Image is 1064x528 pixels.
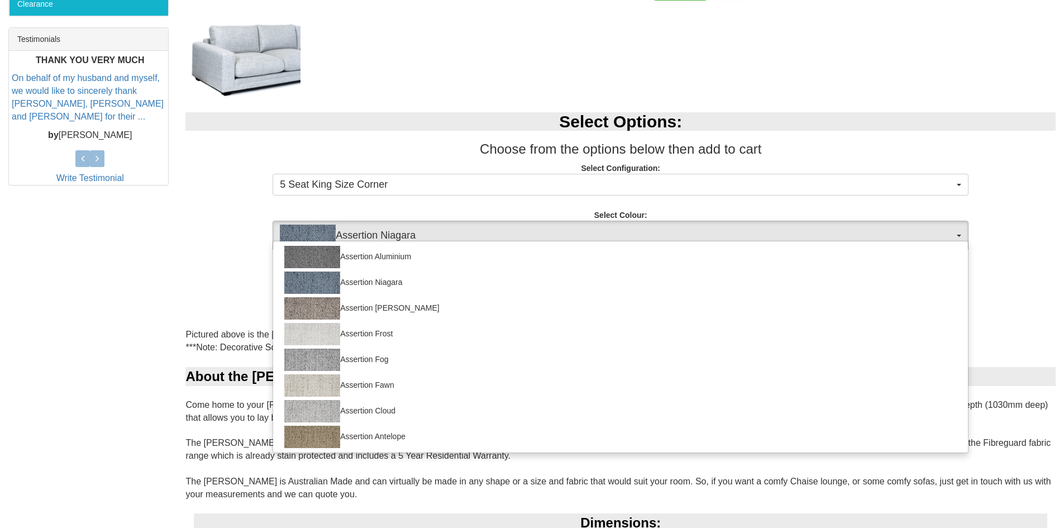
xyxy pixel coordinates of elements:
button: Assertion NiagaraAssertion Niagara [273,221,968,251]
a: Assertion Niagara [273,270,968,296]
div: About the [PERSON_NAME]: [185,367,1056,386]
strong: Select Colour: [594,211,647,220]
b: Select Options: [559,112,682,131]
a: Assertion Fawn [273,373,968,398]
img: Assertion Niagara [280,225,336,247]
a: Assertion Cloud [273,398,968,424]
a: Assertion Frost [273,321,968,347]
strong: Select Configuration: [581,164,660,173]
img: Assertion Frost [284,323,340,345]
img: Assertion Fawn [284,374,340,397]
img: Assertion Griffin [284,297,340,320]
a: Write Testimonial [56,173,124,183]
a: On behalf of my husband and myself, we would like to sincerely thank [PERSON_NAME], [PERSON_NAME]... [12,74,164,122]
button: 5 Seat King Size Corner [273,174,968,196]
img: Assertion Niagara [284,272,340,294]
img: Assertion Aluminium [284,246,340,268]
p: [PERSON_NAME] [12,129,168,142]
span: Assertion Niagara [280,225,954,247]
img: Assertion Cloud [284,400,340,422]
a: Assertion Aluminium [273,244,968,270]
a: Assertion Antelope [273,424,968,450]
a: Assertion [PERSON_NAME] [273,296,968,321]
b: THANK YOU VERY MUCH [36,55,144,65]
h3: Choose from the options below then add to cart [185,142,1056,156]
a: Assertion Fog [273,347,968,373]
img: Assertion Fog [284,349,340,371]
b: by [48,130,59,140]
div: Testimonials [9,28,168,51]
span: 5 Seat King Size Corner [280,178,954,192]
img: Assertion Antelope [284,426,340,448]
